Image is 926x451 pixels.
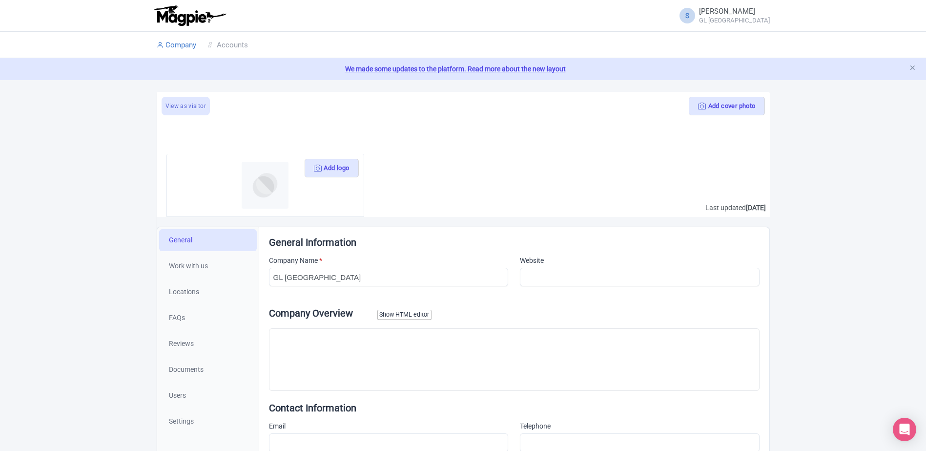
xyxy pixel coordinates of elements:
[6,64,920,74] a: We made some updates to the platform. Read more about the new layout
[520,422,552,430] span: Telephone
[269,237,760,248] h2: General Information
[152,5,227,26] img: logo-ab69f6fb50320c5b225c76a69d11143b.png
[699,7,755,16] span: [PERSON_NAME]
[169,365,204,375] span: Documents
[242,162,288,209] img: profile-logo-d1a8e230fb1b8f12adc913e4f4d7365c.png
[159,281,257,303] a: Locations
[269,422,286,430] span: Email
[269,257,319,265] span: Company Name
[169,339,194,349] span: Reviews
[683,97,764,115] button: Add cover photo
[169,287,199,297] span: Locations
[169,261,208,271] span: Work with us
[159,410,257,432] a: Settings
[157,32,196,59] a: Company
[302,159,359,177] button: Add logo
[269,403,760,413] h2: Contact Information
[383,310,439,320] div: Show HTML editor
[893,418,916,441] div: Open Intercom Messenger
[520,257,545,265] span: Website
[169,313,185,323] span: FAQs
[159,307,257,329] a: FAQs
[699,17,770,23] small: GL [GEOGRAPHIC_DATA]
[909,63,916,74] button: Close announcement
[159,255,257,277] a: Work with us
[703,202,766,213] div: Last updated
[744,203,766,212] span: [DATE]
[674,8,770,23] a: S [PERSON_NAME] GL [GEOGRAPHIC_DATA]
[269,307,358,319] span: Company Overview
[159,385,257,407] a: Users
[159,229,257,251] a: General
[169,235,193,245] span: General
[208,32,248,59] a: Accounts
[169,416,194,427] span: Settings
[159,333,257,355] a: Reviews
[159,359,257,381] a: Documents
[169,390,186,401] span: Users
[679,8,695,23] span: S
[162,97,210,115] a: View as visitor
